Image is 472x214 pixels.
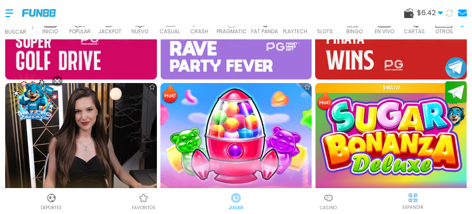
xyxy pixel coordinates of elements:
[161,84,179,105] img: Hot
[316,91,333,112] img: Hot
[402,204,424,211] p: EXPANDIR
[131,28,148,35] p: NUEVO
[42,28,58,35] p: INICIO
[132,204,156,211] p: favoritos
[445,105,467,128] button: Contact customer service
[22,9,56,16] img: Company Logo
[41,204,62,211] p: Deportes
[69,28,91,35] p: POPULAR
[190,192,282,211] a: Casino JugarCasino JugarJUGAR
[229,204,243,211] p: JUGAR
[282,192,375,211] a: CasinoCasinoCasino
[417,8,443,18] span: $ 6.42
[323,193,334,203] img: Casino
[408,192,418,203] img: hide
[190,28,208,35] p: CRASH
[98,192,190,211] a: Casino FavoritosCasino Favoritosfavoritos
[445,81,467,103] button: Join telegram
[217,28,247,35] p: PRAGMATIC
[404,28,425,35] p: CARTAS
[251,28,278,35] p: FAT PANDA
[375,28,394,35] p: EN VIVO
[159,28,180,35] p: CASUAL
[98,28,121,35] p: JACKPOT
[317,28,333,35] p: SLOTS
[346,28,363,35] p: BINGO
[5,28,26,36] p: Buscar
[315,83,467,93] p: $ 663,127
[445,56,467,79] button: Join telegram channel
[46,193,57,203] img: Deportes
[11,78,58,125] img: Image Link
[5,192,98,211] a: DeportesDeportesDeportes
[283,28,307,35] p: PLAYTECH
[320,204,337,211] p: Casino
[435,28,453,35] p: OTROS
[138,193,149,203] img: Casino Favoritos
